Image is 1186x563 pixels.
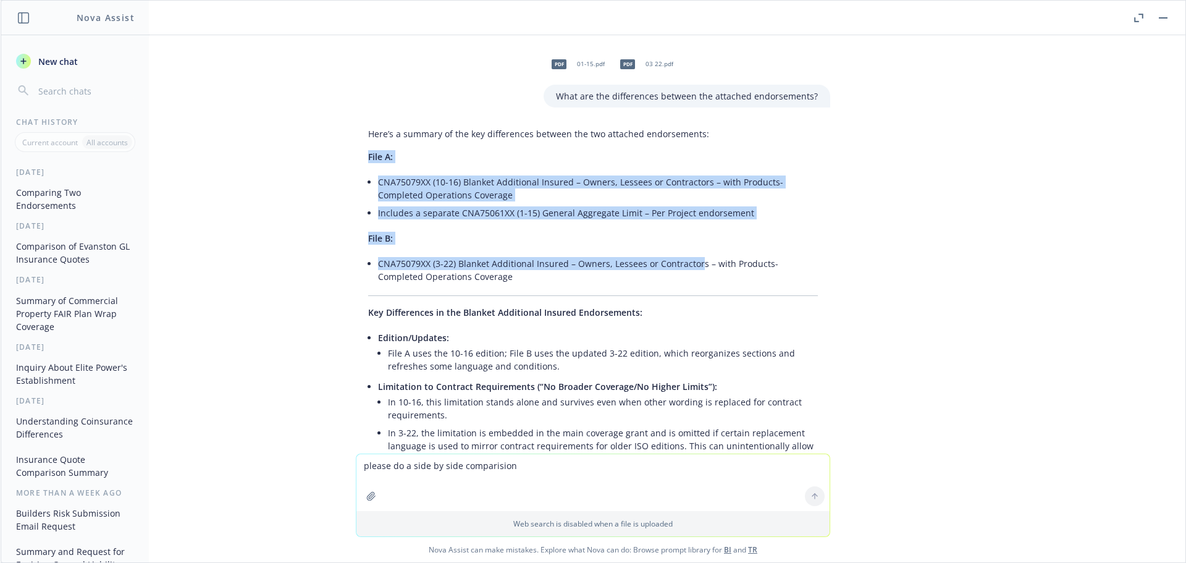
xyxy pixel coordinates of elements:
[1,274,149,285] div: [DATE]
[748,544,757,555] a: TR
[1,117,149,127] div: Chat History
[368,307,642,318] span: Key Differences in the Blanket Additional Insured Endorsements:
[11,411,139,444] button: Understanding Coinsurance Differences
[378,332,449,344] span: Edition/Updates:
[11,236,139,269] button: Comparison of Evanston GL Insurance Quotes
[1,488,149,498] div: More than a week ago
[11,449,139,483] button: Insurance Quote Comparison Summary
[368,127,818,140] p: Here’s a summary of the key differences between the two attached endorsements:
[388,344,818,375] li: File A uses the 10-16 edition; File B uses the updated 3-22 edition, which reorganizes sections a...
[22,137,78,148] p: Current account
[368,151,393,163] span: File A:
[612,49,676,80] div: pdf03 22.pdf
[86,137,128,148] p: All accounts
[378,173,818,204] li: CNA75079XX (10-16) Blanket Additional Insured – Owners, Lessees or Contractors – with Products-Co...
[11,503,139,536] button: Builders Risk Submission Email Request
[6,537,1180,562] span: Nova Assist can make mistakes. Explore what Nova can do: Browse prompt library for and
[646,60,673,68] span: 03 22.pdf
[1,342,149,352] div: [DATE]
[1,221,149,231] div: [DATE]
[36,55,78,68] span: New chat
[552,59,566,69] span: pdf
[11,50,139,72] button: New chat
[388,424,818,468] li: In 3-22, the limitation is embedded in the main coverage grant and is omitted if certain replacem...
[556,90,818,103] p: What are the differences between the attached endorsements?
[378,381,717,392] span: Limitation to Contract Requirements (“No Broader Coverage/No Higher Limits”):
[77,11,135,24] h1: Nova Assist
[36,82,134,99] input: Search chats
[1,396,149,406] div: [DATE]
[724,544,731,555] a: BI
[577,60,605,68] span: 01-15.pdf
[11,182,139,216] button: Comparing Two Endorsements
[368,232,393,244] span: File B:
[378,204,818,222] li: Includes a separate CNA75061XX (1-15) General Aggregate Limit – Per Project endorsement
[378,255,818,286] li: CNA75079XX (3-22) Blanket Additional Insured – Owners, Lessees or Contractors – with Products-Com...
[388,393,818,424] li: In 10-16, this limitation stands alone and survives even when other wording is replaced for contr...
[544,49,607,80] div: pdf01-15.pdf
[364,519,822,529] p: Web search is disabled when a file is uploaded
[1,167,149,177] div: [DATE]
[11,357,139,391] button: Inquiry About Elite Power's Establishment
[620,59,635,69] span: pdf
[11,290,139,337] button: Summary of Commercial Property FAIR Plan Wrap Coverage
